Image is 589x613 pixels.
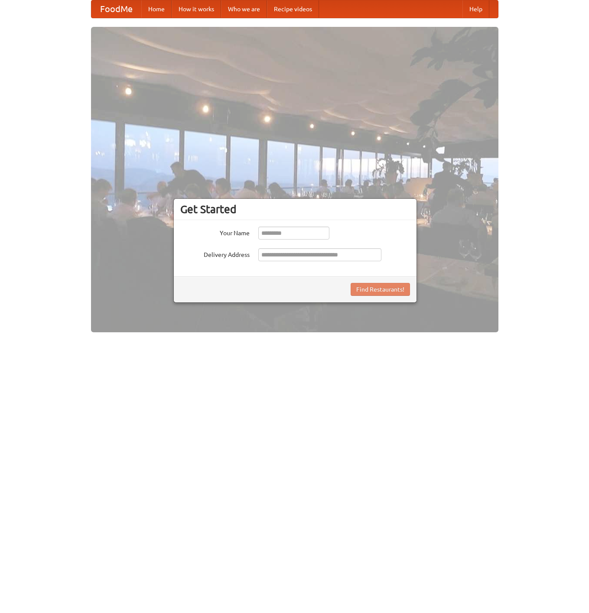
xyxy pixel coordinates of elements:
[172,0,221,18] a: How it works
[221,0,267,18] a: Who we are
[91,0,141,18] a: FoodMe
[141,0,172,18] a: Home
[180,227,250,237] label: Your Name
[351,283,410,296] button: Find Restaurants!
[267,0,319,18] a: Recipe videos
[180,248,250,259] label: Delivery Address
[462,0,489,18] a: Help
[180,203,410,216] h3: Get Started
